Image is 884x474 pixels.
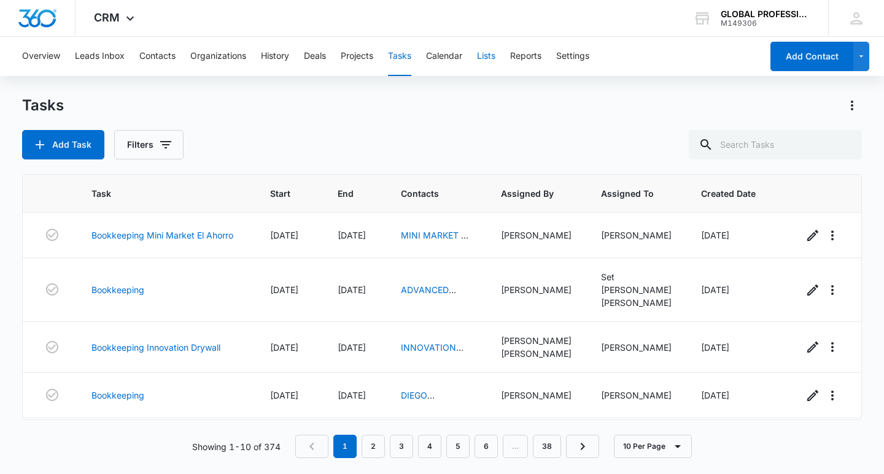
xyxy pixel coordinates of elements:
[701,285,729,295] span: [DATE]
[770,42,853,71] button: Add Contact
[556,37,589,76] button: Settings
[701,342,729,353] span: [DATE]
[446,435,470,458] a: Page 5
[689,130,862,159] input: Search Tasks
[338,187,354,200] span: End
[566,435,599,458] a: Next Page
[139,37,176,76] button: Contacts
[333,435,357,458] em: 1
[721,19,810,28] div: account id
[192,440,281,453] p: Showing 1-10 of 374
[601,187,654,200] span: Assigned To
[75,37,125,76] button: Leads Inbox
[270,187,290,200] span: Start
[270,285,298,295] span: [DATE]
[401,342,463,365] a: INNOVATION DRYWALL
[842,96,862,115] button: Actions
[270,390,298,400] span: [DATE]
[94,11,120,24] span: CRM
[701,390,729,400] span: [DATE]
[510,37,541,76] button: Reports
[501,389,572,402] div: [PERSON_NAME]
[501,229,572,242] div: [PERSON_NAME]
[601,270,672,296] div: Set [PERSON_NAME]
[426,37,462,76] button: Calendar
[341,37,373,76] button: Projects
[601,341,672,354] div: [PERSON_NAME]
[91,229,233,242] a: Bookkeeping Mini Market El Ahorro
[22,130,104,159] button: Add Task
[270,342,298,353] span: [DATE]
[477,37,495,76] button: Lists
[401,187,454,200] span: Contacts
[388,37,411,76] button: Tasks
[401,390,471,439] a: DIEGO CONCRETE CONSTRUCTION LLC
[338,390,366,400] span: [DATE]
[295,435,599,458] nav: Pagination
[338,285,366,295] span: [DATE]
[721,9,810,19] div: account name
[261,37,289,76] button: History
[701,187,756,200] span: Created Date
[401,230,471,253] a: MINI MARKET EL AHORRO
[91,341,220,354] a: Bookkeeping Innovation Drywall
[22,37,60,76] button: Overview
[501,283,572,296] div: [PERSON_NAME]
[601,229,672,242] div: [PERSON_NAME]
[401,285,460,321] a: ADVANCED DRYWALL SYSTEMS LLC
[601,296,672,309] div: [PERSON_NAME]
[390,435,413,458] a: Page 3
[338,342,366,353] span: [DATE]
[614,435,692,458] button: 10 Per Page
[91,187,223,200] span: Task
[601,389,672,402] div: [PERSON_NAME]
[304,37,326,76] button: Deals
[362,435,385,458] a: Page 2
[475,435,498,458] a: Page 6
[91,389,144,402] a: Bookkeeping
[91,283,144,296] a: Bookkeeping
[338,230,366,240] span: [DATE]
[418,435,441,458] a: Page 4
[501,187,554,200] span: Assigned By
[114,130,184,159] button: Filters
[270,230,298,240] span: [DATE]
[190,37,246,76] button: Organizations
[501,334,572,360] div: [PERSON_NAME] [PERSON_NAME]
[22,96,64,115] h1: Tasks
[533,435,561,458] a: Page 38
[701,230,729,240] span: [DATE]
